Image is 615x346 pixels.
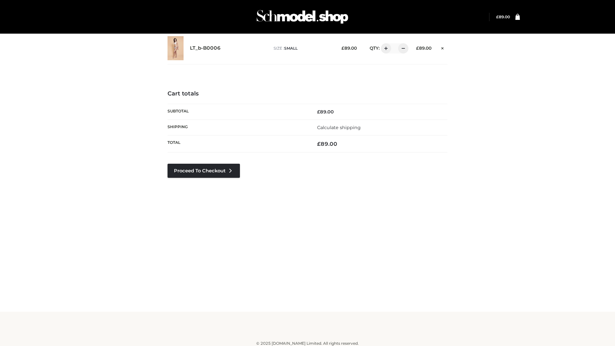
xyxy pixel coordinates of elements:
p: size : [274,45,332,51]
bdi: 89.00 [317,141,337,147]
div: QTY: [363,43,406,54]
bdi: 89.00 [317,109,334,115]
th: Total [168,136,307,152]
th: Subtotal [168,104,307,119]
h4: Cart totals [168,90,447,97]
a: Remove this item [438,43,447,52]
span: £ [496,14,499,19]
span: £ [341,45,344,51]
span: £ [317,109,320,115]
bdi: 89.00 [341,45,357,51]
a: Calculate shipping [317,125,361,130]
bdi: 89.00 [416,45,431,51]
span: SMALL [284,46,298,51]
img: Schmodel Admin 964 [254,4,350,29]
a: £89.00 [496,14,510,19]
th: Shipping [168,119,307,135]
span: £ [317,141,321,147]
a: LT_b-B0006 [190,45,221,51]
span: £ [416,45,419,51]
bdi: 89.00 [496,14,510,19]
a: Proceed to Checkout [168,164,240,178]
